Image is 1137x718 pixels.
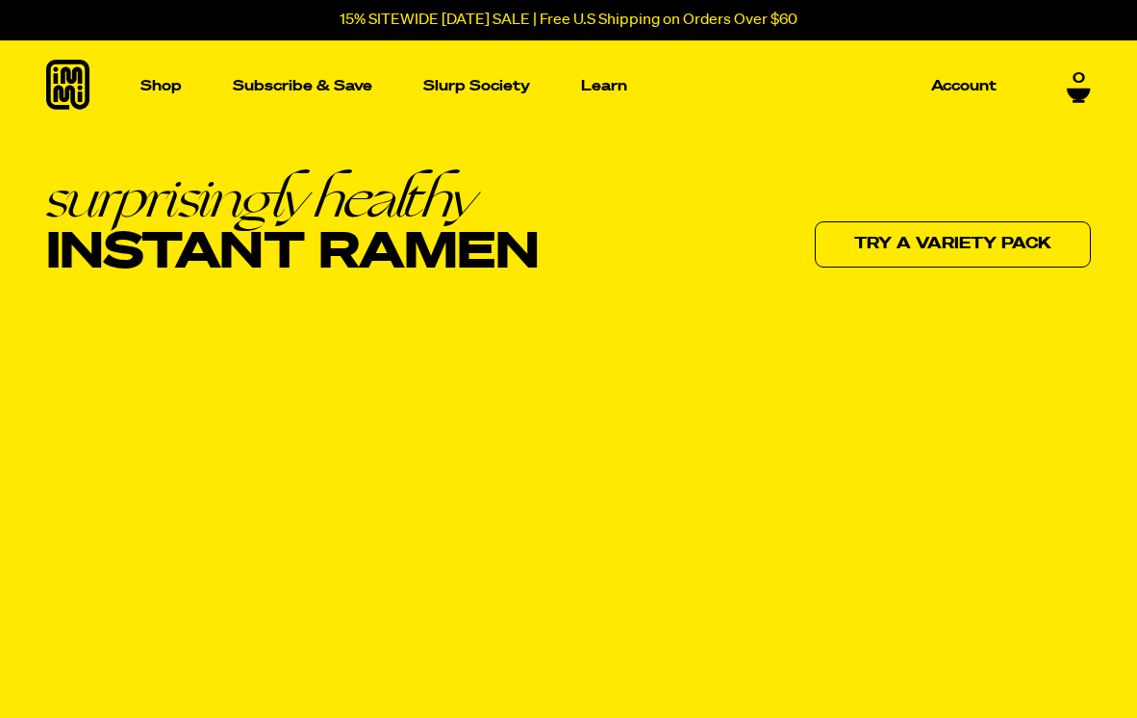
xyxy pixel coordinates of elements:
p: Slurp Society [423,79,530,93]
a: 0 [1067,69,1091,102]
h1: Instant Ramen [46,170,539,280]
a: Shop [133,40,189,132]
span: 0 [1073,69,1085,87]
p: Shop [140,79,182,93]
em: surprisingly healthy [46,170,539,225]
a: Try a variety pack [815,221,1091,268]
a: Subscribe & Save [225,71,380,101]
a: Account [923,71,1004,101]
a: Learn [573,40,635,132]
p: Learn [581,79,627,93]
p: Subscribe & Save [233,79,372,93]
p: 15% SITEWIDE [DATE] SALE | Free U.S Shipping on Orders Over $60 [340,12,797,29]
a: Slurp Society [416,71,538,101]
p: Account [931,79,997,93]
nav: Main navigation [133,40,1004,132]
